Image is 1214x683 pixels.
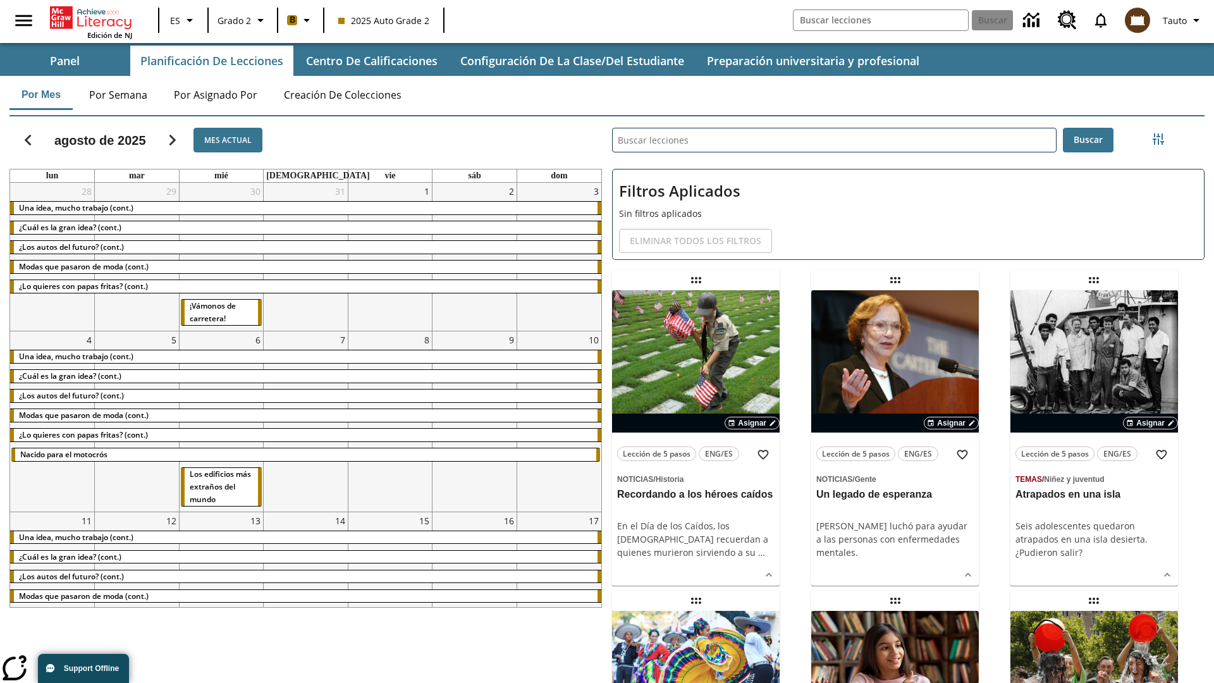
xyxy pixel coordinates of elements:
div: Filtros Aplicados [612,169,1205,260]
td: 16 de agosto de 2025 [432,512,517,660]
td: 29 de julio de 2025 [95,183,180,331]
button: Support Offline [38,654,129,683]
button: Por semana [79,80,157,110]
td: 1 de agosto de 2025 [348,183,432,331]
span: Tauto [1163,14,1187,27]
span: Tema: Temas/Niñez y juventud [1015,472,1173,486]
button: Configuración de la clase/del estudiante [450,46,694,76]
a: 10 de agosto de 2025 [586,331,601,348]
td: 31 de julio de 2025 [264,183,348,331]
div: Lección arrastrable: La historia de los sordos [885,591,905,611]
span: ¿Lo quieres con papas fritas? (cont.) [19,281,148,292]
span: Tema: Noticias/Gente [816,472,974,486]
span: Support Offline [64,664,119,673]
a: viernes [382,169,398,182]
img: avatar image [1125,8,1150,33]
div: Lección arrastrable: ¡Que viva el Cinco de Mayo! [686,591,706,611]
input: Buscar campo [794,10,968,30]
td: 11 de agosto de 2025 [10,512,95,660]
div: Lección arrastrable: Recordando a los héroes caídos [686,270,706,290]
span: ¿Cuál es la gran idea? (cont.) [19,222,121,233]
div: ¿Lo quieres con papas fritas? (cont.) [10,280,601,293]
button: Ver más [1158,565,1177,584]
button: Por asignado por [164,80,267,110]
span: Asignar [738,417,766,429]
span: ¿Cuál es la gran idea? (cont.) [19,371,121,381]
button: ENG/ES [1097,446,1137,461]
span: Lección de 5 pasos [822,447,890,460]
div: Lección arrastrable: Atrapados en una isla [1084,270,1104,290]
h3: Recordando a los héroes caídos [617,488,775,501]
button: Asignar Elegir fechas [924,417,979,429]
span: Noticias [816,475,852,484]
div: lesson details [811,290,979,586]
div: ¿Los autos del futuro? (cont.) [10,570,601,583]
span: / [1042,475,1044,484]
span: Grado 2 [218,14,251,27]
td: 6 de agosto de 2025 [179,331,264,512]
div: ¿Cuál es la gran idea? (cont.) [10,551,601,563]
button: Ver más [759,565,778,584]
div: Modas que pasaron de moda (cont.) [10,261,601,273]
button: Lenguaje: ES, Selecciona un idioma [163,9,204,32]
td: 2 de agosto de 2025 [432,183,517,331]
a: 29 de julio de 2025 [164,183,179,200]
div: lesson details [612,290,780,586]
span: / [653,475,655,484]
div: Portada [50,4,132,40]
a: 11 de agosto de 2025 [79,512,94,529]
a: 14 de agosto de 2025 [333,512,348,529]
a: 30 de julio de 2025 [248,183,263,200]
td: 7 de agosto de 2025 [264,331,348,512]
span: ¡Vámonos de carretera! [190,300,236,324]
a: 8 de agosto de 2025 [422,331,432,348]
span: Lección de 5 pasos [623,447,690,460]
input: Buscar lecciones [613,128,1056,152]
button: Por mes [9,80,73,110]
h3: Atrapados en una isla [1015,488,1173,501]
div: En el Día de los Caídos, los [DEMOGRAPHIC_DATA] recuerdan a quienes murieron sirviendo a su [617,519,775,559]
button: Preparación universitaria y profesional [697,46,929,76]
div: Modas que pasaron de moda (cont.) [10,590,601,603]
div: Una idea, mucho trabajo (cont.) [10,350,601,363]
a: Centro de recursos, Se abrirá en una pestaña nueva. [1050,3,1084,37]
div: ¿Cuál es la gran idea? (cont.) [10,221,601,234]
td: 8 de agosto de 2025 [348,331,432,512]
td: 9 de agosto de 2025 [432,331,517,512]
button: Boost El color de la clase es anaranjado claro. Cambiar el color de la clase. [282,9,319,32]
a: Portada [50,5,132,30]
button: Lección de 5 pasos [816,446,895,461]
h2: agosto de 2025 [54,133,146,148]
a: 16 de agosto de 2025 [501,512,517,529]
a: 12 de agosto de 2025 [164,512,179,529]
span: ENG/ES [1103,447,1131,460]
div: Lección arrastrable: Un legado de esperanza [885,270,905,290]
a: 15 de agosto de 2025 [417,512,432,529]
span: ¿Los autos del futuro? (cont.) [19,571,124,582]
span: Asignar [1136,417,1165,429]
a: martes [126,169,147,182]
button: Perfil/Configuración [1158,9,1209,32]
span: ¿Cuál es la gran idea? (cont.) [19,551,121,562]
button: ENG/ES [699,446,739,461]
div: Nacido para el motocrós [11,448,600,461]
h3: Un legado de esperanza [816,488,974,501]
span: Modas que pasaron de moda (cont.) [19,261,149,272]
button: Añadir a mis Favoritas [951,443,974,466]
button: Abrir el menú lateral [5,2,42,39]
td: 15 de agosto de 2025 [348,512,432,660]
a: 9 de agosto de 2025 [506,331,517,348]
span: B [290,12,295,28]
span: Nacido para el motocrós [20,449,107,460]
span: Los edificios más extraños del mundo [190,469,251,505]
span: / [852,475,854,484]
td: 17 de agosto de 2025 [517,512,601,660]
span: Una idea, mucho trabajo (cont.) [19,351,133,362]
button: Regresar [12,124,44,156]
span: … [758,546,765,558]
a: jueves [264,169,372,182]
div: ¿Cuál es la gran idea? (cont.) [10,370,601,383]
span: ENG/ES [705,447,733,460]
a: 28 de julio de 2025 [79,183,94,200]
button: Seguir [156,124,188,156]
